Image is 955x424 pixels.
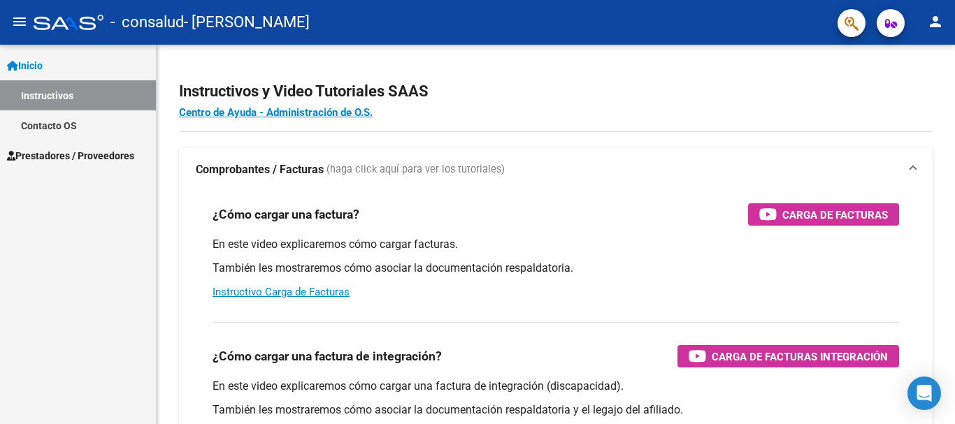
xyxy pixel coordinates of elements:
h3: ¿Cómo cargar una factura de integración? [213,346,442,366]
p: También les mostraremos cómo asociar la documentación respaldatoria y el legajo del afiliado. [213,402,899,418]
mat-icon: person [927,13,944,30]
p: En este video explicaremos cómo cargar una factura de integración (discapacidad). [213,379,899,394]
mat-icon: menu [11,13,28,30]
button: Carga de Facturas [748,203,899,226]
mat-expansion-panel-header: Comprobantes / Facturas (haga click aquí para ver los tutoriales) [179,147,933,192]
p: En este video explicaremos cómo cargar facturas. [213,237,899,252]
span: Prestadores / Proveedores [7,148,134,163]
span: Carga de Facturas Integración [712,348,888,365]
button: Carga de Facturas Integración [677,345,899,367]
span: - [PERSON_NAME] [184,7,310,38]
h3: ¿Cómo cargar una factura? [213,205,359,224]
h2: Instructivos y Video Tutoriales SAAS [179,78,933,105]
span: - consalud [110,7,184,38]
a: Centro de Ayuda - Administración de O.S. [179,106,373,119]
span: Inicio [7,58,43,73]
span: Carga de Facturas [782,206,888,224]
strong: Comprobantes / Facturas [196,162,324,177]
span: (haga click aquí para ver los tutoriales) [326,162,505,177]
a: Instructivo Carga de Facturas [213,286,350,298]
div: Open Intercom Messenger [907,377,941,410]
p: También les mostraremos cómo asociar la documentación respaldatoria. [213,261,899,276]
